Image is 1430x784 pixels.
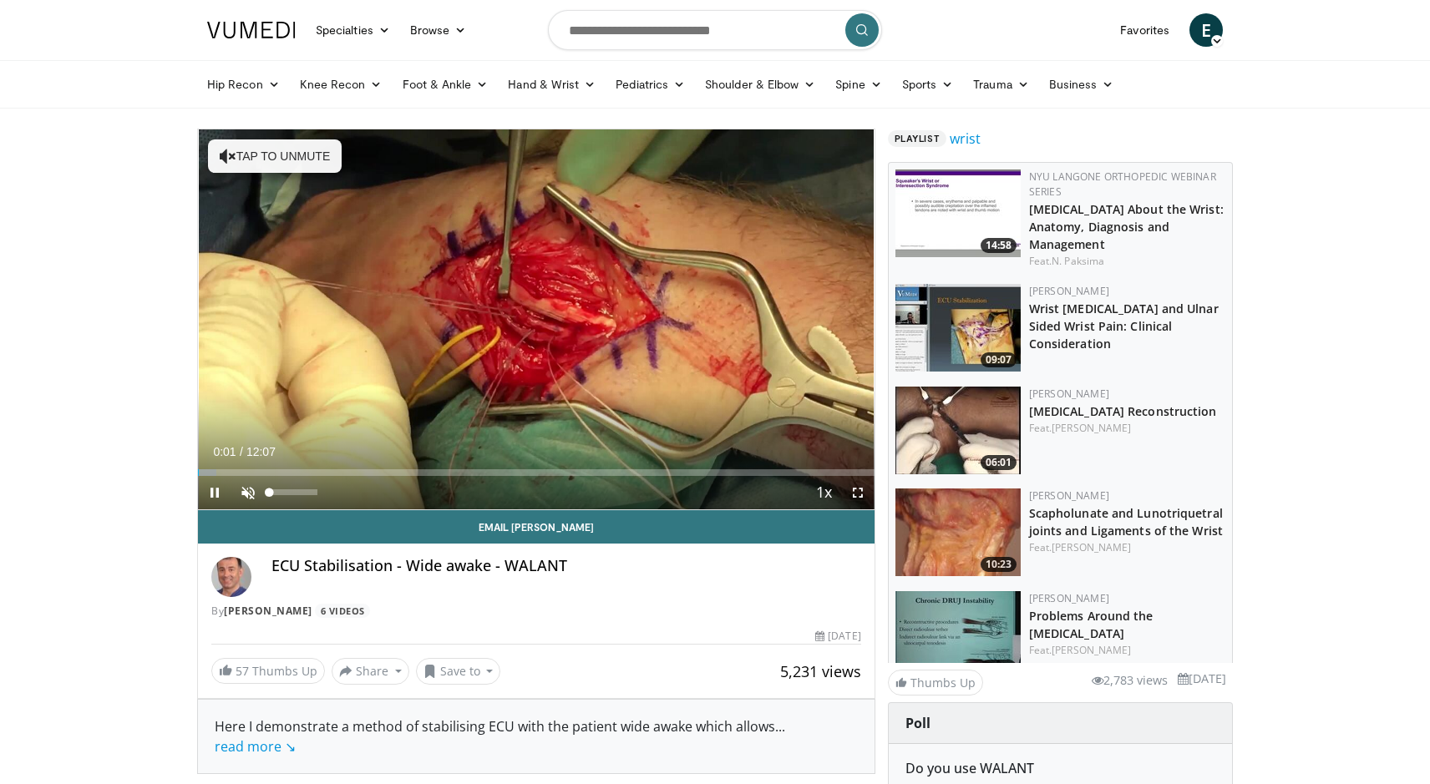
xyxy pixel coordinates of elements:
[213,445,236,458] span: 0:01
[1052,421,1131,435] a: [PERSON_NAME]
[1029,403,1217,419] a: [MEDICAL_DATA] Reconstruction
[1029,254,1225,269] div: Feat.
[1029,608,1154,641] a: Problems Around the [MEDICAL_DATA]
[1052,540,1131,554] a: [PERSON_NAME]
[1029,505,1223,539] a: Scapholunate and Lunotriquetral joints and Ligaments of the Wrist
[215,717,785,756] span: ...
[198,129,875,510] video-js: Video Player
[895,591,1021,679] a: 33:58
[215,737,296,756] a: read more ↘
[198,469,875,476] div: Progress Bar
[895,284,1021,372] img: 32c611a1-9e18-460a-9704-3f93f6332ea1.150x105_q85_crop-smart_upscale.jpg
[895,488,1021,576] a: 10:23
[207,22,296,38] img: VuMedi Logo
[208,139,342,173] button: Tap to unmute
[236,663,249,679] span: 57
[1052,643,1131,657] a: [PERSON_NAME]
[1029,488,1109,503] a: [PERSON_NAME]
[197,68,290,101] a: Hip Recon
[950,129,981,149] a: wrist
[825,68,891,101] a: Spine
[815,629,860,644] div: [DATE]
[695,68,825,101] a: Shoulder & Elbow
[224,604,312,618] a: [PERSON_NAME]
[240,445,243,458] span: /
[905,761,1215,776] h6: Do you use WALANT
[548,10,882,50] input: Search topics, interventions
[1029,169,1216,199] a: NYU Langone Orthopedic Webinar Series
[1029,284,1109,298] a: [PERSON_NAME]
[1052,254,1104,268] a: N. Paksima
[1039,68,1124,101] a: Business
[606,68,695,101] a: Pediatrics
[808,476,841,509] button: Playback Rate
[895,387,1021,474] img: cb4205e3-c35a-46cb-befd-268a6fda9bca.150x105_q85_crop-smart_upscale.jpg
[198,476,231,509] button: Pause
[905,714,931,732] strong: Poll
[271,557,861,575] h4: ECU Stabilisation - Wide awake - WALANT
[895,488,1021,576] img: cb3a014f-04b1-48f8-9798-01390187ffc6.150x105_q85_crop-smart_upscale.jpg
[888,130,946,147] span: Playlist
[895,284,1021,372] a: 09:07
[1189,13,1223,47] a: E
[246,445,276,458] span: 12:07
[895,169,1021,257] a: 14:58
[981,352,1017,367] span: 09:07
[981,455,1017,470] span: 06:01
[211,604,861,619] div: By
[1029,643,1225,658] div: Feat.
[1029,201,1224,252] a: [MEDICAL_DATA] About the Wrist: Anatomy, Diagnosis and Management
[400,13,477,47] a: Browse
[315,604,370,618] a: 6 Videos
[1110,13,1179,47] a: Favorites
[1029,540,1225,555] div: Feat.
[498,68,606,101] a: Hand & Wrist
[211,658,325,684] a: 57 Thumbs Up
[895,169,1021,257] img: c4c1d092-43b2-48fe-8bcc-45cd10becbba.150x105_q85_crop-smart_upscale.jpg
[393,68,499,101] a: Foot & Ankle
[1092,671,1168,690] li: 2,783 views
[895,591,1021,679] img: bbb4fcc0-f4d3-431b-87df-11a0caa9bf74.150x105_q85_crop-smart_upscale.jpg
[981,660,1017,675] span: 33:58
[198,510,875,544] a: Email [PERSON_NAME]
[306,13,400,47] a: Specialties
[416,658,501,685] button: Save to
[332,658,409,685] button: Share
[981,557,1017,572] span: 10:23
[1029,387,1109,401] a: [PERSON_NAME]
[1029,301,1219,352] a: Wrist [MEDICAL_DATA] and Ulnar Sided Wrist Pain: Clinical Consideration
[1178,670,1226,688] li: [DATE]
[1029,591,1109,605] a: [PERSON_NAME]
[892,68,964,101] a: Sports
[981,238,1017,253] span: 14:58
[215,716,858,756] div: Here I demonstrate a method of stabilising ECU with the patient wide awake which allows
[841,476,875,509] button: Fullscreen
[269,489,317,495] div: Volume Level
[888,670,983,695] a: Thumbs Up
[290,68,393,101] a: Knee Recon
[895,387,1021,474] a: 06:01
[1029,421,1225,436] div: Feat.
[963,68,1039,101] a: Trauma
[231,476,265,509] button: Unmute
[780,661,861,681] span: 5,231 views
[211,557,251,597] img: Avatar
